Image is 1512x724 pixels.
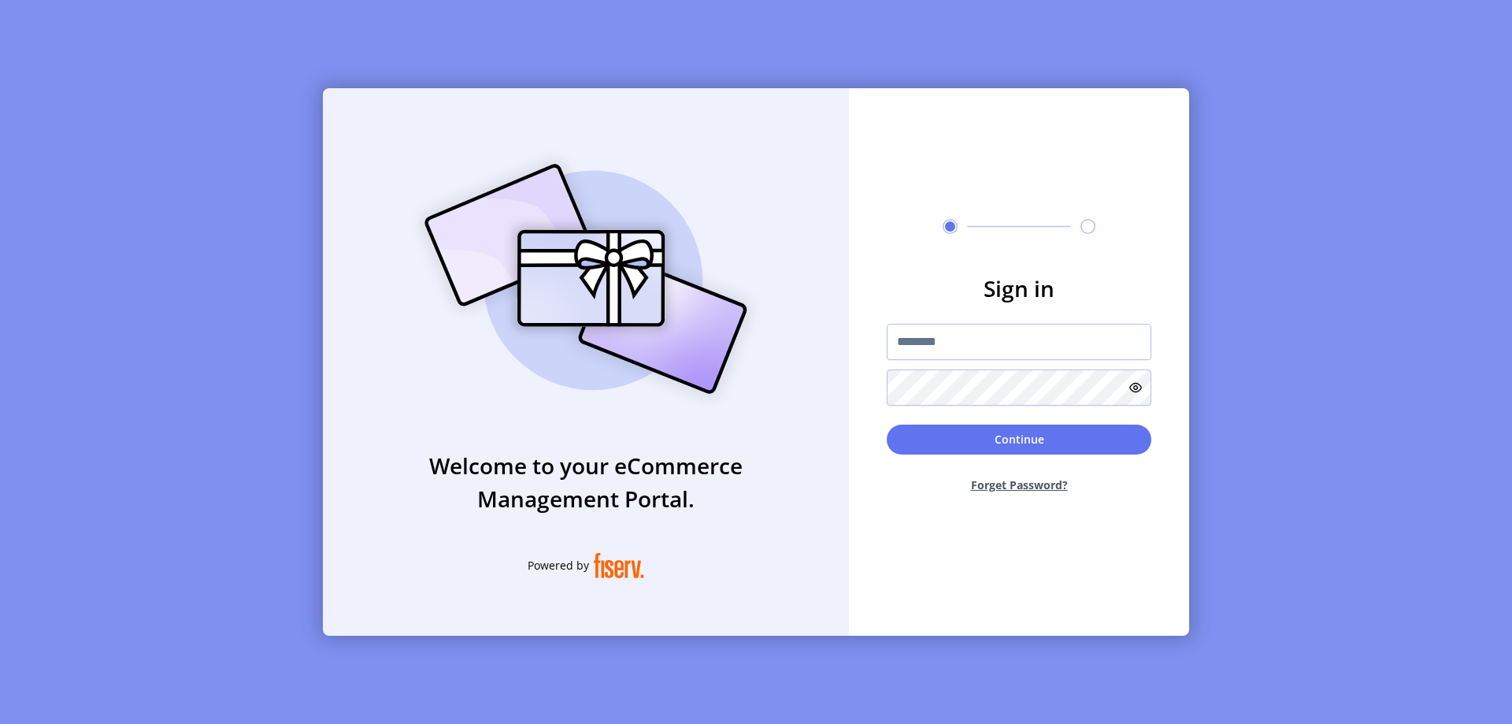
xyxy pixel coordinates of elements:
[401,147,771,411] img: card_Illustration.svg
[887,464,1151,506] button: Forget Password?
[323,449,849,515] h3: Welcome to your eCommerce Management Portal.
[528,557,589,574] span: Powered by
[887,272,1151,305] h3: Sign in
[887,425,1151,455] button: Continue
